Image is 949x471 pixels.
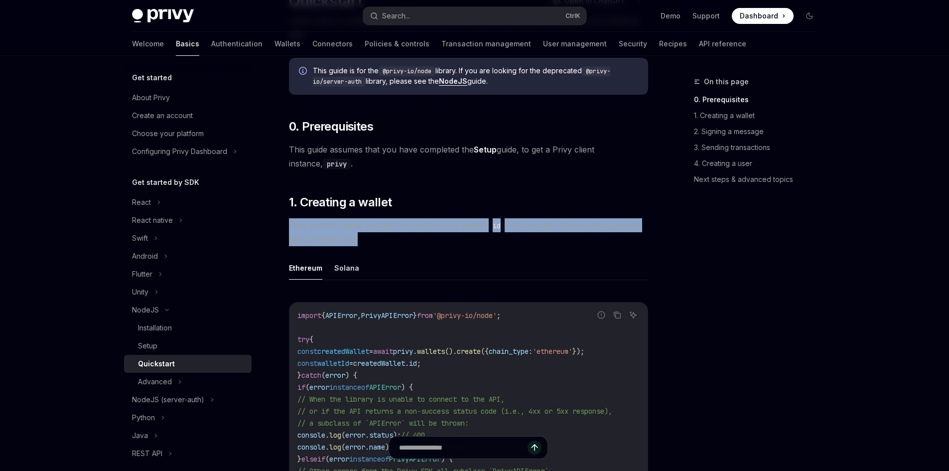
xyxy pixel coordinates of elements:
a: Setup [474,145,497,155]
div: Create an account [132,110,193,122]
span: }); [572,347,584,356]
span: , [357,311,361,320]
span: (). [445,347,457,356]
span: 1. Creating a wallet [289,194,392,210]
button: Report incorrect code [595,309,608,321]
span: console [297,431,325,440]
button: Search...CtrlK [363,7,586,25]
div: React [132,196,151,208]
span: const [297,359,317,368]
span: instanceof [329,383,369,392]
div: REST API [132,448,162,460]
span: id [409,359,417,368]
a: Transaction management [441,32,531,56]
span: catch [301,371,321,380]
span: This guide assumes that you have completed the guide, to get a Privy client instance, . [289,143,648,170]
span: ; [497,311,501,320]
a: Policies & controls [365,32,429,56]
div: NodeJS [132,304,159,316]
a: 1. Creating a wallet [694,108,825,124]
span: Ctrl K [565,12,580,20]
span: Dashboard [740,11,778,21]
span: . [405,359,409,368]
span: if [297,383,305,392]
a: Next steps & advanced topics [694,171,825,187]
a: Security [619,32,647,56]
a: Choose your platform [124,125,252,143]
span: { [309,335,313,344]
code: id [489,220,505,231]
div: Swift [132,232,148,244]
span: = [369,347,373,356]
span: createdWallet [317,347,369,356]
a: User management [543,32,607,56]
span: create [457,347,481,356]
a: Setup [124,337,252,355]
span: // 400 [401,431,425,440]
span: log [329,431,341,440]
div: Advanced [138,376,172,388]
a: Connectors [312,32,353,56]
span: { [321,311,325,320]
span: First, we will create a wallet. You will use this wallet’s in future calls to sign messages and s... [289,218,648,246]
span: 0. Prerequisites [289,119,373,135]
div: About Privy [132,92,170,104]
a: Demo [661,11,680,21]
a: Authentication [211,32,263,56]
span: } [413,311,417,320]
a: Welcome [132,32,164,56]
span: On this page [704,76,749,88]
span: try [297,335,309,344]
div: Java [132,430,148,442]
a: Quickstart [124,355,252,373]
span: ) { [345,371,357,380]
h5: Get started by SDK [132,176,199,188]
span: walletId [317,359,349,368]
button: Toggle dark mode [802,8,817,24]
a: About Privy [124,89,252,107]
button: Copy the contents from the code block [611,309,624,321]
div: Search... [382,10,410,22]
div: Android [132,250,158,262]
img: dark logo [132,9,194,23]
span: '@privy-io/node' [433,311,497,320]
code: privy [323,158,351,169]
div: React native [132,214,173,226]
span: // When the library is unable to connect to the API, [297,395,505,404]
span: APIError [325,311,357,320]
a: Basics [176,32,199,56]
span: privy [393,347,413,356]
span: . [325,431,329,440]
span: . [413,347,417,356]
a: 2. Signing a message [694,124,825,140]
span: error [325,371,345,380]
span: 'ethereum' [533,347,572,356]
span: PrivyAPIError [361,311,413,320]
a: API reference [699,32,746,56]
span: . [365,431,369,440]
div: Quickstart [138,358,175,370]
span: This guide is for the library. If you are looking for the deprecated library, please see the guide. [313,66,638,87]
a: NodeJS [439,77,467,86]
div: Choose your platform [132,128,204,140]
span: // or if the API returns a non-success status code (i.e., 4xx or 5xx response), [297,407,612,416]
span: const [297,347,317,356]
button: Solana [334,256,359,280]
span: ( [321,371,325,380]
svg: Info [299,67,309,77]
a: Wallets [274,32,300,56]
button: Ask AI [627,309,640,321]
a: 4. Creating a user [694,156,825,171]
span: chain_type: [489,347,533,356]
span: import [297,311,321,320]
a: Support [692,11,720,21]
span: from [417,311,433,320]
div: Flutter [132,268,152,280]
span: = [349,359,353,368]
div: Installation [138,322,172,334]
div: Setup [138,340,157,352]
div: NodeJS (server-auth) [132,394,204,406]
span: createdWallet [353,359,405,368]
a: Installation [124,319,252,337]
a: 0. Prerequisites [694,92,825,108]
